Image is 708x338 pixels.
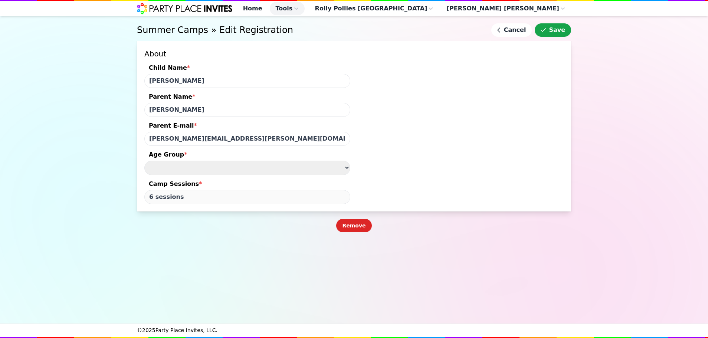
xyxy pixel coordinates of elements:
[144,161,350,175] select: Age Group*
[144,190,350,204] input: Camp Sessions*
[535,23,571,37] button: Save
[144,132,350,146] input: Parent E-mail*
[144,150,350,161] div: Age Group
[144,92,350,103] div: Parent Name
[491,23,532,37] a: Cancel
[144,63,350,74] div: Child Name
[137,24,488,36] h1: Summer Camps » Edit Registration
[336,219,371,232] button: Remove
[144,49,350,59] h3: About
[144,121,350,132] div: Parent E-mail
[137,3,233,14] img: Party Place Invites
[144,180,350,190] div: Camp Sessions
[144,103,350,117] input: Parent Name*
[309,2,439,15] button: Rolly Pollies [GEOGRAPHIC_DATA]
[237,2,268,15] a: Home
[144,74,350,88] input: Child Name*
[270,2,305,15] button: Tools
[441,2,571,15] button: [PERSON_NAME] [PERSON_NAME]
[137,324,571,337] div: © 2025 Party Place Invites, LLC.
